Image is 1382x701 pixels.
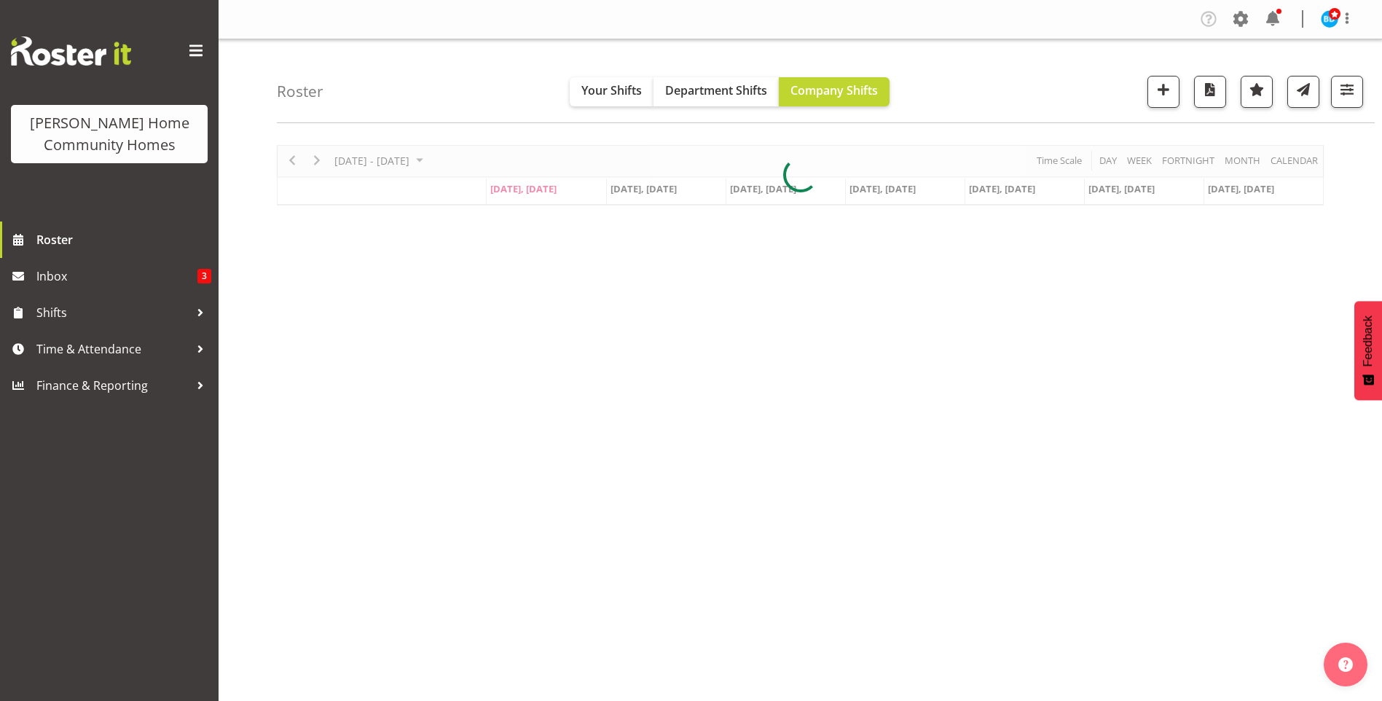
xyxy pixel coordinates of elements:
span: Company Shifts [790,82,878,98]
button: Highlight an important date within the roster. [1241,76,1273,108]
span: Shifts [36,302,189,324]
span: Feedback [1362,316,1375,367]
span: Time & Attendance [36,338,189,360]
button: Feedback - Show survey [1354,301,1382,400]
button: Filter Shifts [1331,76,1363,108]
button: Your Shifts [570,77,653,106]
button: Download a PDF of the roster according to the set date range. [1194,76,1226,108]
button: Send a list of all shifts for the selected filtered period to all rostered employees. [1287,76,1319,108]
span: Roster [36,229,211,251]
img: barbara-dunlop8515.jpg [1321,10,1338,28]
span: Your Shifts [581,82,642,98]
img: help-xxl-2.png [1338,657,1353,672]
div: [PERSON_NAME] Home Community Homes [25,112,193,156]
img: Rosterit website logo [11,36,131,66]
span: Inbox [36,265,197,287]
button: Company Shifts [779,77,890,106]
button: Add a new shift [1147,76,1179,108]
span: Finance & Reporting [36,375,189,396]
span: 3 [197,269,211,283]
h4: Roster [277,83,323,100]
button: Department Shifts [653,77,779,106]
span: Department Shifts [665,82,767,98]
